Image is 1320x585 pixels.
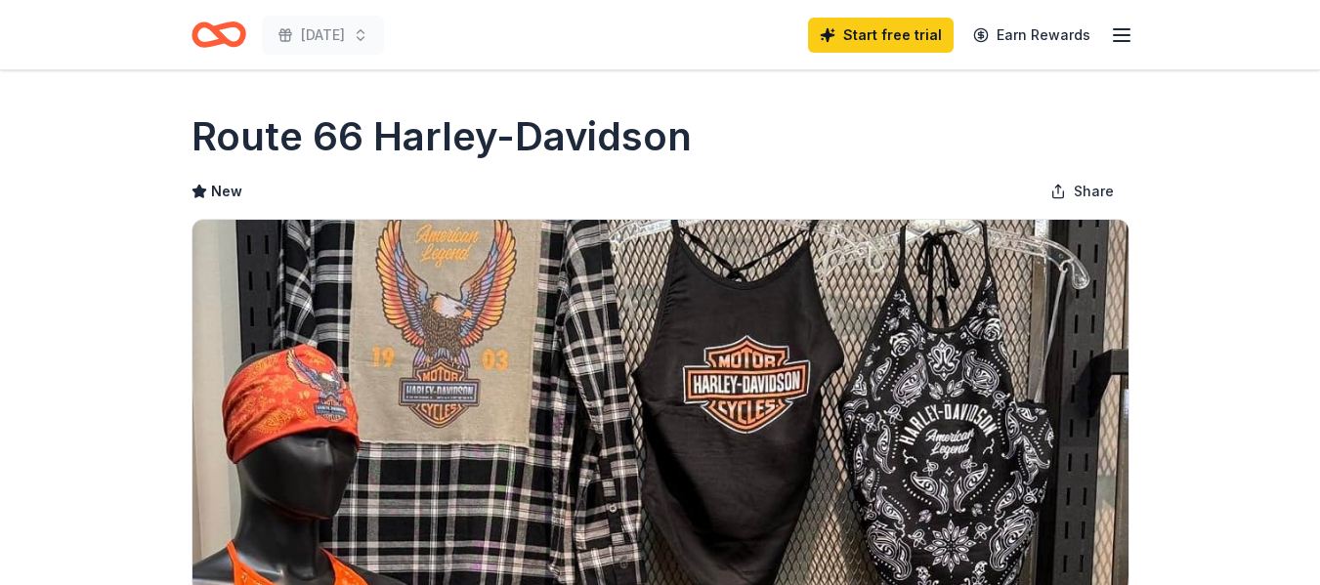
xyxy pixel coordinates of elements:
[961,18,1102,53] a: Earn Rewards
[192,12,246,58] a: Home
[192,109,692,164] h1: Route 66 Harley-Davidson
[262,16,384,55] button: [DATE]
[301,23,345,47] span: [DATE]
[808,18,954,53] a: Start free trial
[211,180,242,203] span: New
[1074,180,1114,203] span: Share
[1035,172,1129,211] button: Share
